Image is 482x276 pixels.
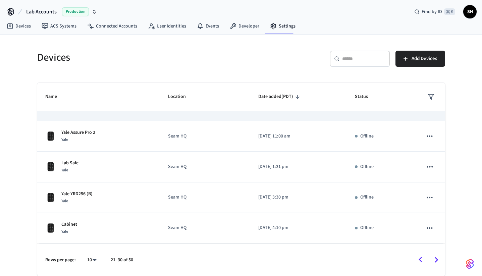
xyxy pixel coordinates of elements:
span: Location [168,92,195,102]
h5: Devices [37,51,237,64]
p: Seam HQ [168,194,242,201]
button: Go to next page [428,252,444,268]
span: Yale [61,229,68,234]
p: [DATE] 3:30 pm [258,194,339,201]
a: User Identities [143,20,192,32]
p: Yale Assure Pro 2 [61,129,95,136]
div: Find by ID⌘ K [409,6,461,18]
span: Find by ID [422,8,442,15]
span: Lab Accounts [26,8,57,16]
p: Cabinet [61,221,77,228]
a: Devices [1,20,36,32]
a: ACS Systems [36,20,82,32]
p: [DATE] 1:31 pm [258,163,339,170]
span: Yale [61,198,68,204]
div: 10 [84,255,100,265]
img: Yale Smart Lock [45,223,56,233]
span: Yale [61,137,68,143]
span: ⌘ K [444,8,455,15]
p: Seam HQ [168,133,242,140]
p: Seam HQ [168,163,242,170]
p: Offline [360,194,374,201]
img: SeamLogoGradient.69752ec5.svg [466,259,474,269]
span: Add Devices [412,54,437,63]
a: Settings [265,20,301,32]
p: Rows per page: [45,257,76,264]
button: SH [463,5,477,18]
button: Go to previous page [413,252,428,268]
p: Offline [360,133,374,140]
span: Yale [61,167,68,173]
span: Name [45,92,66,102]
a: Events [192,20,224,32]
p: Yale YRD256 (B) [61,190,93,198]
p: Seam HQ [168,224,242,231]
span: Production [62,7,89,16]
p: 21–30 of 50 [111,257,133,264]
img: Yale Smart Lock [45,192,56,203]
span: SH [464,6,476,18]
p: [DATE] 4:10 pm [258,224,339,231]
a: Connected Accounts [82,20,143,32]
span: Date added(PDT) [258,92,302,102]
p: [DATE] 11:00 am [258,133,339,140]
a: Developer [224,20,265,32]
span: Status [355,92,377,102]
img: Yale Smart Lock [45,161,56,172]
p: Lab Safe [61,160,78,167]
p: Offline [360,224,374,231]
img: Yale Smart Lock [45,131,56,142]
button: Add Devices [395,51,445,67]
p: Offline [360,163,374,170]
